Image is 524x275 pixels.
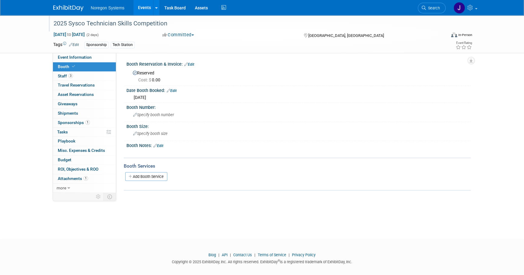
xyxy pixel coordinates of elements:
a: Edit [69,43,79,47]
span: | [253,253,257,257]
div: Reserved [131,68,466,83]
div: Event Rating [456,41,472,44]
a: Giveaways [53,100,116,109]
div: Tech Station [111,42,135,48]
a: Edit [167,89,177,93]
span: Booth [58,64,76,69]
td: Personalize Event Tab Strip [93,193,104,201]
a: API [222,253,228,257]
span: Asset Reservations [58,92,94,97]
a: Terms of Service [258,253,286,257]
a: Edit [153,144,163,148]
button: Committed [160,32,196,38]
img: Format-Inperson.png [451,32,457,37]
span: Budget [58,157,71,162]
span: | [217,253,221,257]
span: Noregon Systems [91,5,124,10]
span: [GEOGRAPHIC_DATA], [GEOGRAPHIC_DATA] [308,33,384,38]
span: Playbook [58,139,75,143]
span: Shipments [58,111,78,116]
sup: ® [278,259,280,262]
td: Toggle Event Tabs [104,193,116,201]
a: Search [418,3,446,13]
a: Sponsorships1 [53,118,116,127]
a: Tasks [53,128,116,137]
a: Contact Us [233,253,252,257]
span: Misc. Expenses & Credits [58,148,105,153]
span: Travel Reservations [58,83,95,87]
div: Booth Services [124,163,471,169]
a: Edit [184,62,194,67]
div: Date Booth Booked: [126,86,471,94]
span: 1 [84,176,88,181]
a: Misc. Expenses & Credits [53,146,116,155]
span: Sponsorships [58,120,90,125]
span: | [287,253,291,257]
img: Johana Gil [454,2,465,14]
div: Sponsorship [84,42,109,48]
div: Event Format [410,31,472,41]
span: Cost: $ [138,77,152,82]
span: Search [426,6,440,10]
div: Booth Reservation & Invoice: [126,60,471,67]
span: [DATE] [134,95,146,100]
span: Attachments [58,176,88,181]
span: Tasks [57,129,68,134]
div: 2025 Sysco Technician Skills Competition [51,18,437,29]
span: Staff [58,74,73,78]
span: Specify booth number [133,113,174,117]
a: Staff3 [53,72,116,81]
span: Specify booth size [133,131,168,136]
a: Privacy Policy [292,253,316,257]
span: Event Information [58,55,92,60]
span: | [228,253,232,257]
a: Playbook [53,137,116,146]
div: Booth Size: [126,122,471,129]
a: more [53,184,116,193]
a: Budget [53,156,116,165]
span: 1 [85,120,90,125]
div: In-Person [458,33,472,37]
a: Event Information [53,53,116,62]
span: 0.00 [138,77,163,82]
i: Booth reservation complete [72,65,75,68]
span: [DATE] [DATE] [53,32,85,37]
span: 3 [68,74,73,78]
div: Booth Number: [126,103,471,110]
div: Booth Notes: [126,141,471,149]
td: Tags [53,41,79,48]
a: Add Booth Service [125,172,167,181]
span: to [66,32,72,37]
a: ROI, Objectives & ROO [53,165,116,174]
span: Giveaways [58,101,77,106]
a: Shipments [53,109,116,118]
span: more [57,185,66,190]
a: Blog [208,253,216,257]
img: ExhibitDay [53,5,84,11]
a: Asset Reservations [53,90,116,99]
a: Booth [53,62,116,71]
a: Attachments1 [53,174,116,183]
span: ROI, Objectives & ROO [58,167,98,172]
span: (2 days) [86,33,99,37]
a: Travel Reservations [53,81,116,90]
